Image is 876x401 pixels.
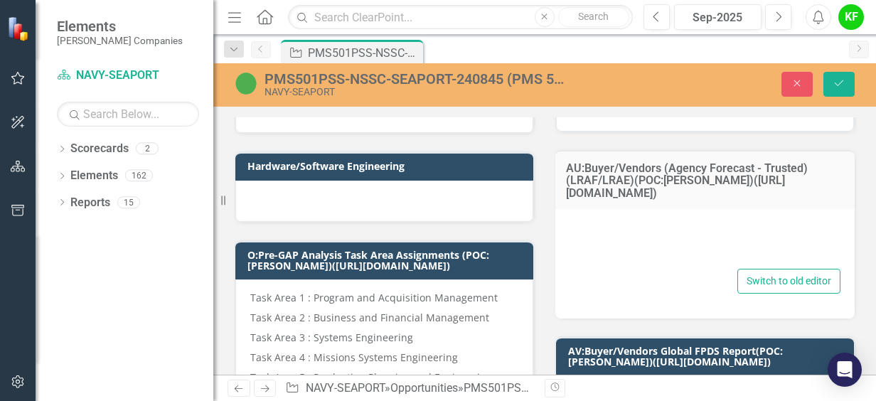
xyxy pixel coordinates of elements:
div: 15 [117,196,140,208]
p: Task Area 2 : Business and Financial Management [250,308,518,328]
div: Open Intercom Messenger [828,353,862,387]
h3: Hardware/Software Engineering [247,161,526,171]
a: NAVY-SEAPORT [57,68,199,84]
a: Reports [70,195,110,211]
a: Opportunities [390,381,458,395]
input: Search ClearPoint... [288,5,633,30]
a: Scorecards [70,141,129,157]
a: NAVY-SEAPORT [306,381,385,395]
div: 2 [136,143,159,155]
h3: AU:Buyer/Vendors (Agency Forecast - Trusted)(LRAF/LRAE)(POC:[PERSON_NAME])([URL][DOMAIN_NAME]) [566,162,844,200]
button: Switch to old editor [737,269,840,294]
div: Sep-2025 [679,9,757,26]
h3: AV:Buyer/Vendors Global FPDS Report(POC:[PERSON_NAME])([URL][DOMAIN_NAME]) [568,346,847,368]
a: Elements [70,168,118,184]
span: Elements [57,18,183,35]
button: Sep-2025 [674,4,762,30]
button: KF [838,4,864,30]
input: Search Below... [57,102,199,127]
small: [PERSON_NAME] Companies [57,35,183,46]
div: PMS501PSS-NSSC-SEAPORT-240845 (PMS 501 PROFESSIONAL SUPPORT SERVICES (SEAPORT NXG)) [308,44,420,62]
div: NAVY-SEAPORT [265,87,572,97]
p: Task Area 4 : Missions Systems Engineering [250,348,518,368]
img: ClearPoint Strategy [7,16,32,41]
div: 162 [125,170,153,182]
button: Search [558,7,629,27]
p: Task Area 1 : Program and Acquisition Management [250,291,518,308]
p: Task Area 5 : Production Planning and Engineering [250,368,518,387]
div: PMS501PSS-NSSC-SEAPORT-240845 (PMS 501 PROFESSIONAL SUPPORT SERVICES (SEAPORT NXG)) [265,71,572,87]
div: » » [285,380,534,397]
p: Task Area 3 : Systems Engineering [250,328,518,348]
img: Active [235,72,257,95]
h3: O:Pre-GAP Analysis Task Area Assignments (POC: [PERSON_NAME])([URL][DOMAIN_NAME]) [247,250,526,272]
span: Search [578,11,609,22]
